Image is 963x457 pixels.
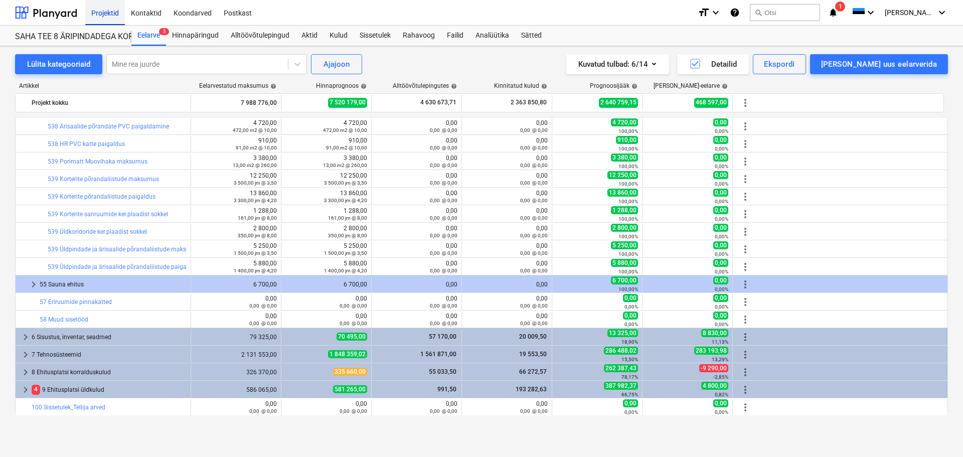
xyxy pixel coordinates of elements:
small: 0,00% [715,164,728,169]
small: 0,00 @ 0,00 [520,250,548,256]
span: 5 250,00 [611,241,638,249]
span: Rohkem tegevusi [739,97,751,109]
a: Aktid [295,26,324,46]
div: 0,00 [466,207,548,221]
small: 0,00% [624,304,638,310]
div: Kuvatud tulbad : 6/14 [578,58,657,71]
div: 0,00 [466,155,548,169]
i: keyboard_arrow_down [865,7,877,19]
small: 0,00 @ 0,00 [520,215,548,221]
span: 4 720,00 [611,118,638,126]
span: 193 282,63 [515,386,548,393]
small: 472,00 m2 @ 10,00 [233,127,277,133]
div: Eelarvestatud maksumus [199,82,276,89]
small: 0,00 @ 0,00 [430,163,457,168]
div: 910,00 [195,137,277,151]
div: 0,00 [466,225,548,239]
span: Rohkem tegevusi [739,120,751,132]
small: 1 400,00 jm @ 4,20 [324,268,367,273]
span: 991,50 [436,386,457,393]
a: 539 Üldkoridoride ker.plaadist sokkel [48,228,147,235]
small: 0,00 @ 0,00 [430,233,457,238]
a: Kulud [324,26,354,46]
div: 55 Sauna ehitus [40,276,187,292]
span: 387 982,37 [604,382,638,390]
small: 0,00 @ 0,00 [520,408,548,414]
span: 0,00 [713,189,728,197]
div: 13 860,00 [285,190,367,204]
div: 79 325,00 [195,334,277,341]
span: 5 [159,28,169,35]
div: Alltöövõtulepingud [225,26,295,46]
span: 0,00 [713,118,728,126]
a: 539 Korterite põrandaliistude paigaldus [48,193,155,200]
small: 0,00 @ 0,00 [520,303,548,309]
a: 539 Korterite põrandaliistude maksumus [48,176,159,183]
span: 3 380,00 [611,154,638,162]
a: 538 HR PVC katte paigaldus [48,140,125,147]
span: 5 880,00 [611,259,638,267]
small: 0,00 @ 0,00 [249,303,277,309]
div: 2 131 553,00 [195,351,277,358]
div: 326 370,00 [195,369,277,376]
span: Rohkem tegevusi [739,226,751,238]
small: 100,00% [618,181,638,187]
span: -9 290,00 [699,364,728,372]
div: 586 065,00 [195,386,277,393]
small: 0,00% [715,199,728,204]
div: 0,00 [376,155,457,169]
small: 161,00 jm @ 8,00 [328,215,367,221]
div: 0,00 [376,313,457,327]
div: Alltöövõtulepingutes [393,82,457,89]
small: 91,00 m2 @ 10,00 [236,145,277,150]
small: 0,00% [715,286,728,292]
div: [PERSON_NAME]-eelarve [654,82,728,89]
small: 100,00% [618,269,638,274]
div: 0,00 [466,295,548,309]
div: [PERSON_NAME] uus eelarverida [821,58,937,71]
span: Rohkem tegevusi [739,384,751,396]
small: 100,00% [618,199,638,204]
div: 2 800,00 [285,225,367,239]
small: 100,00% [618,146,638,151]
small: 0,00% [715,216,728,222]
div: 0,00 [376,281,457,288]
span: Rohkem tegevusi [739,243,751,255]
small: 0,00 @ 0,00 [249,321,277,326]
small: 0,00 @ 0,00 [520,180,548,186]
small: 3 500,00 jm @ 3,50 [324,180,367,186]
a: 58 Muud sisetööd [40,316,88,323]
small: 0,00 @ 0,00 [340,321,367,326]
span: 0,00 [713,241,728,249]
iframe: Chat Widget [913,409,963,457]
span: 283 193,98 [694,347,728,355]
a: 538 Ärisaalide põrandate PVC paigaldamine [48,123,169,130]
small: 161,00 jm @ 8,00 [238,215,277,221]
div: 0,00 [466,313,548,327]
small: 0,00% [624,409,638,415]
span: 2 363 850,80 [510,98,548,107]
small: 100,00% [618,251,638,257]
div: 0,00 [376,190,457,204]
span: 1 848 359,02 [328,350,367,358]
div: 7 988 776,00 [195,95,277,111]
small: 3 300,00 jm @ 4,20 [234,198,277,203]
small: -2,85% [713,374,728,380]
span: 0,00 [713,399,728,407]
div: 0,00 [195,400,277,414]
div: Sätted [515,26,548,46]
i: keyboard_arrow_down [710,7,722,19]
span: Rohkem tegevusi [739,261,751,273]
small: 0,00 @ 0,00 [430,180,457,186]
span: 581 265,00 [333,385,367,393]
div: Detailid [689,58,737,71]
span: Rohkem tegevusi [739,156,751,168]
small: 100,00% [618,164,638,169]
span: Rohkem tegevusi [739,191,751,203]
span: 0,00 [623,312,638,320]
div: 0,00 [466,119,548,133]
div: Kinnitatud kulud [494,82,547,89]
div: 6 700,00 [285,281,367,288]
small: 0,00 @ 0,00 [520,127,548,133]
